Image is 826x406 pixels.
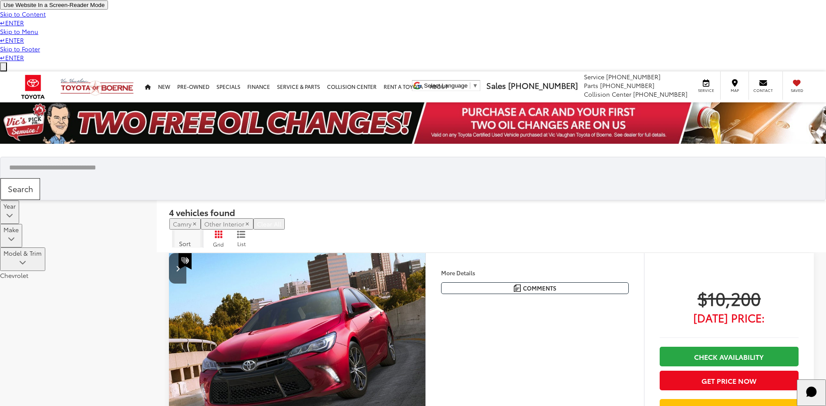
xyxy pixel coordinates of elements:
[3,225,19,234] div: Make
[633,90,688,98] span: [PHONE_NUMBER]
[324,71,380,102] a: Collision Center
[213,71,244,102] a: Specials
[213,240,224,248] span: Grid
[660,313,799,322] span: [DATE] Price:
[3,257,42,270] div: Model & Trim
[424,82,468,89] span: Select Language
[3,210,16,223] div: Year
[172,230,203,247] button: Select sort value
[514,284,521,292] img: Comments
[155,71,174,102] a: New
[257,220,281,228] span: Clear All
[472,82,478,89] span: ▼
[722,71,748,100] a: Map
[60,78,134,96] img: Vic Vaughan Toyota of Boerne
[584,72,604,81] span: Service
[441,270,629,276] h4: More Details
[660,371,799,390] button: Get Price Now
[174,71,213,102] a: Pre-Owned
[660,347,799,366] a: Check Availability
[244,71,273,102] a: Finance
[8,159,826,176] input: Search by Make, Model, or Keyword
[179,239,191,248] span: Sort
[169,206,235,218] span: 4 vehicles found
[201,218,253,230] button: remove Other
[486,80,506,91] span: Sales
[600,81,654,90] span: [PHONE_NUMBER]
[660,287,799,309] span: $10,200
[203,230,230,248] button: Grid View
[3,202,16,210] div: Year
[753,88,773,93] span: Contact
[800,381,823,403] svg: Start Chat
[3,249,42,257] div: Model & Trim
[584,90,631,98] span: Collision Center
[584,81,598,90] span: Parts
[0,178,40,200] button: Search
[787,88,806,93] span: Saved
[523,284,556,292] span: Comments
[204,220,244,228] span: Other Interior
[606,72,661,81] span: [PHONE_NUMBER]
[142,71,155,102] a: Home
[273,71,324,102] a: Service & Parts: Opens in a new tab
[173,220,192,228] span: Camry
[253,218,285,230] button: Clear All
[15,71,51,102] img: Toyota
[179,253,192,270] span: Special
[784,71,811,100] a: My Saved Vehicles
[3,234,19,246] div: Make
[725,88,744,93] span: Map
[441,282,629,294] button: Comments
[426,71,451,102] a: About
[230,230,252,248] button: List View
[696,88,716,93] span: Service
[508,80,578,91] span: [PHONE_NUMBER]
[8,157,826,178] form: Search by Make, Model, or Keyword
[380,71,426,102] a: Rent a Toyota
[694,71,720,100] a: Service
[750,71,777,100] a: Contact
[169,218,201,230] button: remove Camry
[237,240,246,247] span: List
